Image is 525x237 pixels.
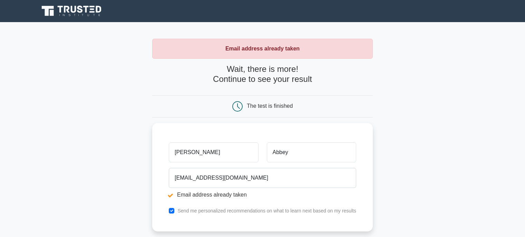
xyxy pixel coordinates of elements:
[169,191,356,199] li: Email address already taken
[152,64,373,84] h4: Wait, there is more! Continue to see your result
[177,208,356,214] label: Send me personalized recommendations on what to learn next based on my results
[169,142,258,162] input: First name
[225,46,300,51] strong: Email address already taken
[267,142,356,162] input: Last name
[247,103,293,109] div: The test is finished
[169,168,356,188] input: Email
